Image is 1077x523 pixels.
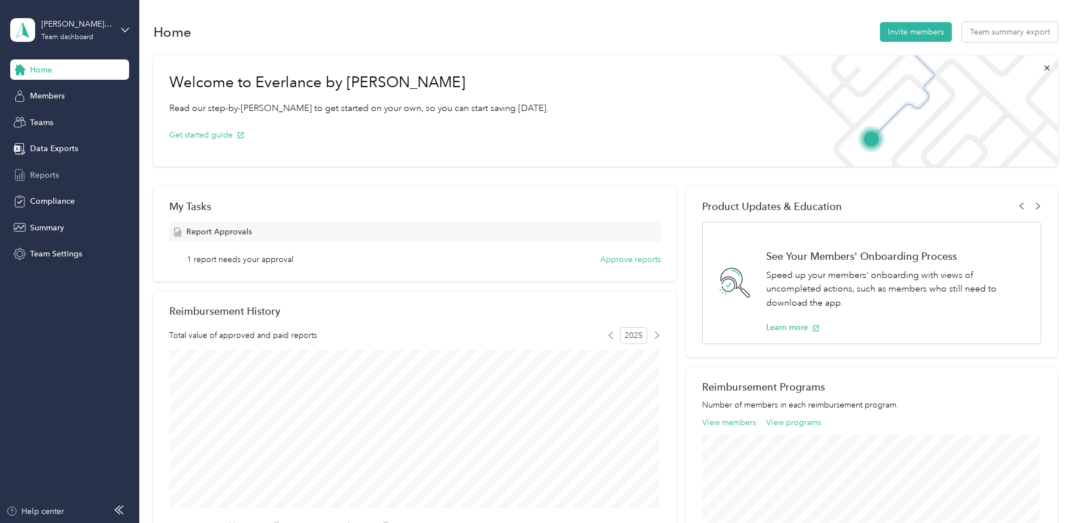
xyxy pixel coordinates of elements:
[41,18,112,30] div: [PERSON_NAME][EMAIL_ADDRESS][PERSON_NAME][DOMAIN_NAME]
[169,129,245,141] button: Get started guide
[30,143,78,155] span: Data Exports
[702,399,1041,411] p: Number of members in each reimbursement program.
[962,22,1058,42] button: Team summary export
[30,64,52,76] span: Home
[702,200,842,212] span: Product Updates & Education
[766,268,1029,310] p: Speed up your members' onboarding with views of uncompleted actions, such as members who still ne...
[6,505,64,517] button: Help center
[169,74,549,92] h1: Welcome to Everlance by [PERSON_NAME]
[767,55,1057,166] img: Welcome to everlance
[702,417,756,428] button: View members
[169,200,661,212] div: My Tasks
[153,26,191,38] h1: Home
[169,329,317,341] span: Total value of approved and paid reports
[1014,460,1077,523] iframe: Everlance-gr Chat Button Frame
[186,226,252,238] span: Report Approvals
[766,321,820,333] button: Learn more
[169,305,280,317] h2: Reimbursement History
[41,34,93,41] div: Team dashboard
[30,90,65,102] span: Members
[30,117,53,128] span: Teams
[30,169,59,181] span: Reports
[702,381,1041,393] h2: Reimbursement Programs
[620,327,647,344] span: 2025
[766,250,1029,262] h1: See Your Members' Onboarding Process
[169,101,549,115] p: Read our step-by-[PERSON_NAME] to get started on your own, so you can start saving [DATE].
[880,22,952,42] button: Invite members
[600,254,661,265] button: Approve reports
[766,417,821,428] button: View programs
[30,248,82,260] span: Team Settings
[187,254,293,265] span: 1 report needs your approval
[30,222,64,234] span: Summary
[30,195,75,207] span: Compliance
